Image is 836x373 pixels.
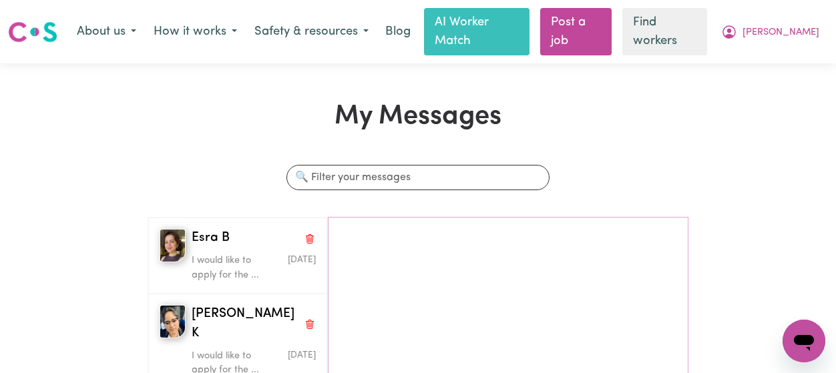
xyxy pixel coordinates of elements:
a: Find workers [622,8,707,55]
button: About us [68,18,145,46]
span: [PERSON_NAME] K [192,305,298,344]
p: I would like to apply for the ... [192,254,274,282]
input: 🔍 Filter your messages [286,165,549,190]
a: Careseekers logo [8,17,57,47]
span: Message sent on August 4, 2025 [288,351,316,360]
button: Delete conversation [304,316,316,333]
a: AI Worker Match [424,8,530,55]
span: Message sent on September 5, 2025 [288,256,316,264]
a: Post a job [540,8,612,55]
button: Delete conversation [304,230,316,248]
h1: My Messages [148,101,689,133]
img: Esra B [160,229,186,262]
button: How it works [145,18,246,46]
button: Safety & resources [246,18,377,46]
button: My Account [712,18,828,46]
img: Harpreet K [160,305,186,338]
img: Careseekers logo [8,20,57,44]
a: Blog [377,17,419,47]
span: Esra B [192,229,230,248]
iframe: Button to launch messaging window, conversation in progress [783,320,825,362]
button: Esra BEsra BDelete conversationI would like to apply for the ...Message sent on September 5, 2025 [148,218,327,294]
span: [PERSON_NAME] [743,25,819,40]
